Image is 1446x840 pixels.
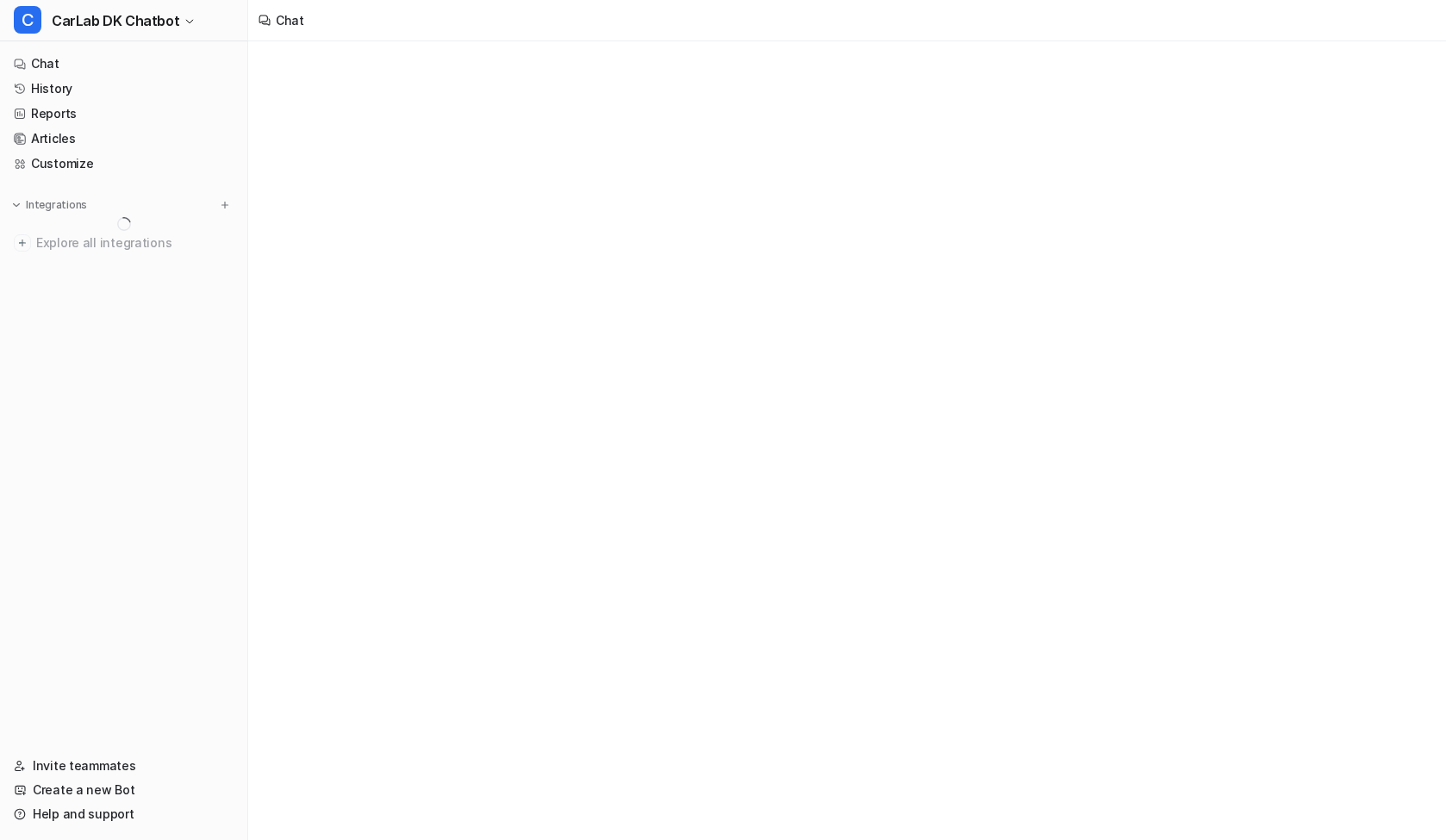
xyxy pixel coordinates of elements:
[14,234,31,252] img: explore all integrations
[7,77,240,101] a: History
[7,152,240,176] a: Customize
[7,102,240,126] a: Reports
[10,199,22,211] img: expand menu
[7,778,240,802] a: Create a new Bot
[7,127,240,151] a: Articles
[7,754,240,778] a: Invite teammates
[219,199,231,211] img: menu_add.svg
[7,196,92,214] button: Integrations
[52,9,179,33] span: CarLab DK Chatbot
[7,52,240,76] a: Chat
[7,802,240,826] a: Help and support
[276,11,304,29] div: Chat
[7,231,240,255] a: Explore all integrations
[26,198,87,212] p: Integrations
[14,6,41,34] span: C
[36,229,234,257] span: Explore all integrations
